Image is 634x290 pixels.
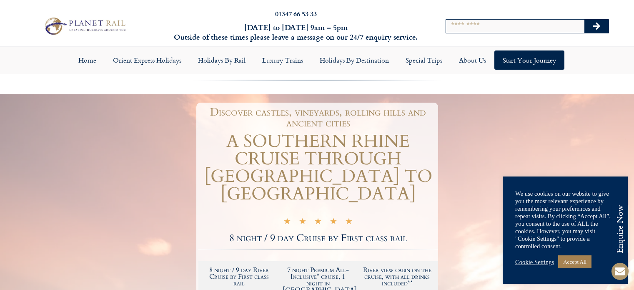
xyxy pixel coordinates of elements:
a: Home [70,50,105,70]
nav: Menu [4,50,630,70]
a: Holidays by Rail [190,50,254,70]
i: ★ [314,218,322,227]
h2: 8 night / 9 day Cruise by First class rail [198,233,438,243]
a: Luxury Trains [254,50,311,70]
h1: A SOUTHERN RHINE CRUISE THROUGH [GEOGRAPHIC_DATA] TO [GEOGRAPHIC_DATA] [198,133,438,203]
img: Planet Rail Train Holidays Logo [41,15,128,37]
a: 01347 66 53 33 [275,9,317,18]
h6: [DATE] to [DATE] 9am – 5pm Outside of these times please leave a message on our 24/7 enquiry serv... [171,23,421,42]
i: ★ [283,218,291,227]
button: Search [584,20,609,33]
a: Special Trips [397,50,451,70]
a: Holidays by Destination [311,50,397,70]
a: Accept All [558,255,591,268]
div: 5/5 [283,217,353,227]
h2: 8 night / 9 day River Cruise by First class rail [204,267,275,287]
a: Start your Journey [494,50,564,70]
i: ★ [345,218,353,227]
h2: River view cabin on the cruise, with all drinks included** [362,267,433,287]
a: Cookie Settings [515,258,554,266]
h1: Discover castles, vineyards, rolling hills and ancient cities [203,107,434,129]
i: ★ [330,218,337,227]
i: ★ [299,218,306,227]
a: About Us [451,50,494,70]
a: Orient Express Holidays [105,50,190,70]
div: We use cookies on our website to give you the most relevant experience by remembering your prefer... [515,190,615,250]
